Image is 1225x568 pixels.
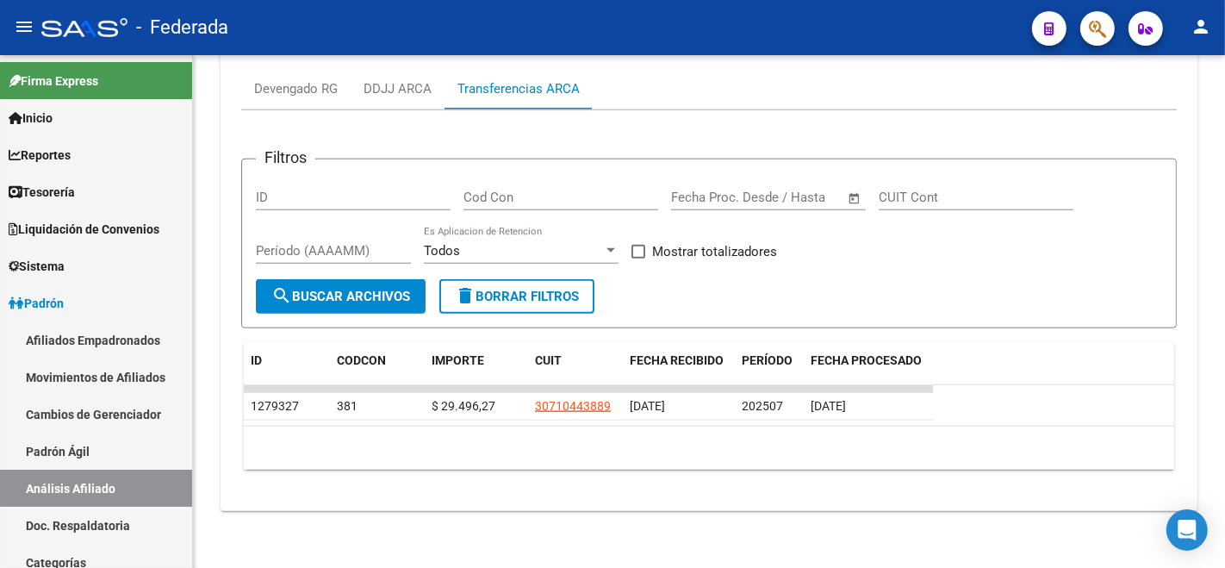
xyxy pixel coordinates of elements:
[811,353,922,367] span: FECHA PROCESADO
[271,289,410,304] span: Buscar Archivos
[337,399,358,413] span: 381
[424,243,460,259] span: Todos
[1166,509,1208,551] div: Open Intercom Messenger
[630,399,665,413] span: [DATE]
[9,294,64,313] span: Padrón
[845,189,865,209] button: Open calendar
[811,399,846,413] span: [DATE]
[528,342,623,399] datatable-header-cell: CUIT
[251,353,262,367] span: ID
[432,353,484,367] span: IMPORTE
[9,72,98,91] span: Firma Express
[9,109,53,128] span: Inicio
[455,285,476,306] mat-icon: delete
[756,190,840,205] input: Fecha fin
[535,399,611,413] span: 30710443889
[9,220,159,239] span: Liquidación de Convenios
[14,16,34,37] mat-icon: menu
[244,342,330,399] datatable-header-cell: ID
[9,146,71,165] span: Reportes
[254,79,338,98] div: Devengado RG
[1191,16,1211,37] mat-icon: person
[271,285,292,306] mat-icon: search
[623,342,735,399] datatable-header-cell: FECHA RECIBIDO
[535,353,562,367] span: CUIT
[256,279,426,314] button: Buscar Archivos
[455,289,579,304] span: Borrar Filtros
[425,342,528,399] datatable-header-cell: IMPORTE
[364,79,432,98] div: DDJJ ARCA
[439,279,594,314] button: Borrar Filtros
[804,342,933,399] datatable-header-cell: FECHA PROCESADO
[251,399,299,413] span: 1279327
[457,79,580,98] div: Transferencias ARCA
[9,183,75,202] span: Tesorería
[330,342,390,399] datatable-header-cell: CODCON
[256,146,315,170] h3: Filtros
[671,190,741,205] input: Fecha inicio
[735,342,804,399] datatable-header-cell: PERÍODO
[742,353,793,367] span: PERÍODO
[9,257,65,276] span: Sistema
[337,353,386,367] span: CODCON
[652,241,777,262] span: Mostrar totalizadores
[630,353,724,367] span: FECHA RECIBIDO
[432,399,495,413] span: $ 29.496,27
[136,9,228,47] span: - Federada
[742,399,783,413] span: 202507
